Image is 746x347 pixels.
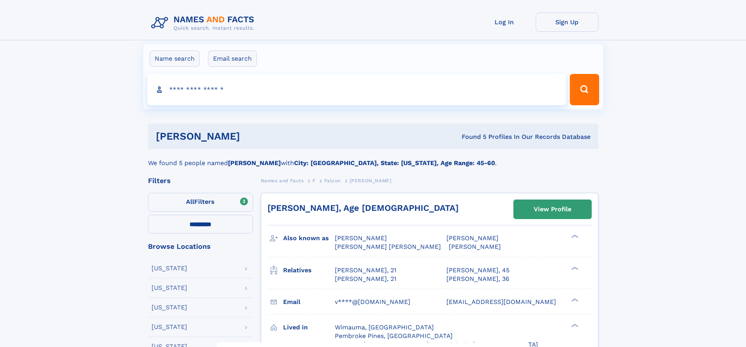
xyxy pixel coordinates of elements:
[147,74,567,105] input: search input
[152,304,187,311] div: [US_STATE]
[473,13,536,32] a: Log In
[208,50,257,67] label: Email search
[569,234,579,239] div: ❯
[152,265,187,271] div: [US_STATE]
[446,275,509,283] a: [PERSON_NAME], 36
[350,178,392,183] span: [PERSON_NAME]
[335,332,453,340] span: Pembroke Pines, [GEOGRAPHIC_DATA]
[351,133,591,141] div: Found 5 Profiles In Our Records Database
[283,295,335,309] h3: Email
[446,266,509,275] a: [PERSON_NAME], 45
[569,266,579,271] div: ❯
[534,200,571,218] div: View Profile
[335,234,387,242] span: [PERSON_NAME]
[514,200,591,219] a: View Profile
[148,243,253,250] div: Browse Locations
[449,243,501,250] span: [PERSON_NAME]
[324,178,341,183] span: Falcon
[152,285,187,291] div: [US_STATE]
[283,321,335,334] h3: Lived in
[228,159,281,167] b: [PERSON_NAME]
[536,13,598,32] a: Sign Up
[335,243,441,250] span: [PERSON_NAME] [PERSON_NAME]
[570,74,599,105] button: Search Button
[267,203,459,213] a: [PERSON_NAME], Age [DEMOGRAPHIC_DATA]
[261,176,304,185] a: Names and Facts
[569,297,579,302] div: ❯
[335,275,396,283] a: [PERSON_NAME], 21
[283,264,335,277] h3: Relatives
[148,193,253,212] label: Filters
[335,324,434,331] span: Wimauma, [GEOGRAPHIC_DATA]
[156,131,351,141] h1: [PERSON_NAME]
[312,176,316,185] a: F
[335,266,396,275] a: [PERSON_NAME], 21
[446,234,499,242] span: [PERSON_NAME]
[148,149,598,168] div: We found 5 people named with .
[150,50,200,67] label: Name search
[446,298,556,306] span: [EMAIL_ADDRESS][DOMAIN_NAME]
[186,198,194,205] span: All
[283,232,335,245] h3: Also known as
[324,176,341,185] a: Falcon
[148,13,261,34] img: Logo Names and Facts
[294,159,495,167] b: City: [GEOGRAPHIC_DATA], State: [US_STATE], Age Range: 45-60
[148,177,253,184] div: Filters
[152,324,187,330] div: [US_STATE]
[312,178,316,183] span: F
[569,323,579,328] div: ❯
